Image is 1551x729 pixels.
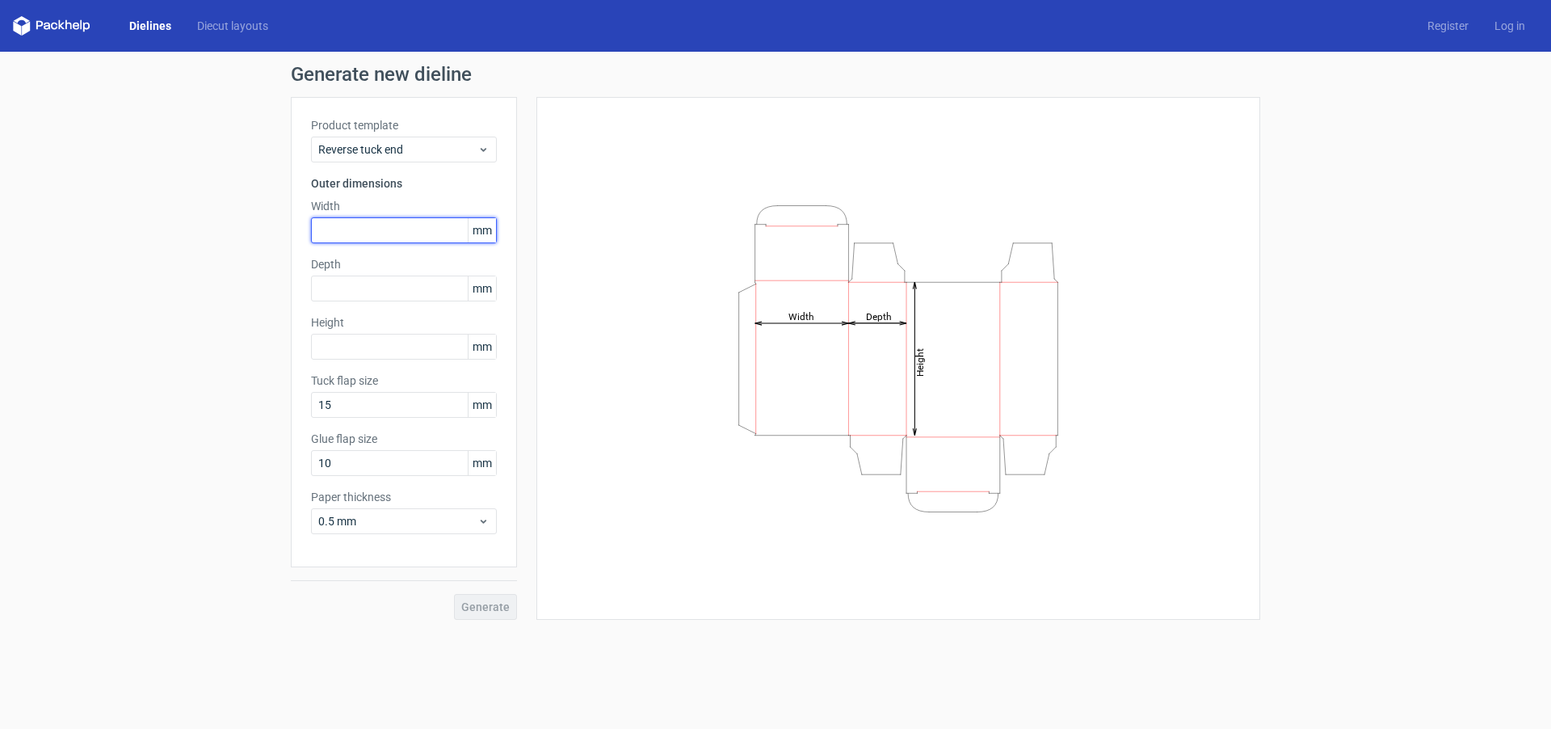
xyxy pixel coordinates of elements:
[311,431,497,447] label: Glue flap size
[318,141,477,158] span: Reverse tuck end
[311,314,497,331] label: Height
[468,451,496,475] span: mm
[184,18,281,34] a: Diecut layouts
[1414,18,1482,34] a: Register
[318,513,477,529] span: 0.5 mm
[468,335,496,359] span: mm
[468,393,496,417] span: mm
[914,348,926,376] tspan: Height
[311,373,497,389] label: Tuck flap size
[866,310,892,322] tspan: Depth
[311,489,497,505] label: Paper thickness
[468,276,496,301] span: mm
[788,310,814,322] tspan: Width
[311,198,497,214] label: Width
[468,218,496,242] span: mm
[291,65,1260,84] h1: Generate new dieline
[311,175,497,192] h3: Outer dimensions
[311,117,497,133] label: Product template
[1482,18,1538,34] a: Log in
[311,256,497,272] label: Depth
[116,18,184,34] a: Dielines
